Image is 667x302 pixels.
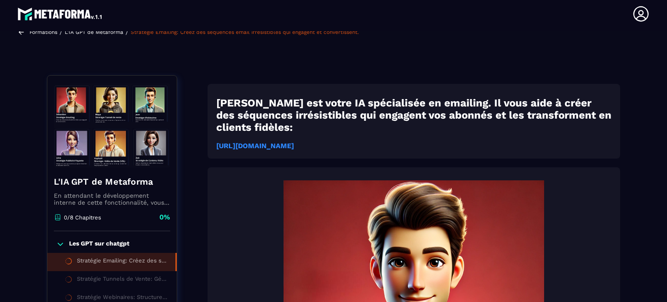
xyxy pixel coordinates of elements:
[159,212,170,222] p: 0%
[77,275,168,285] div: Stratégie Tunnels de Vente: Générez des textes ultra persuasifs pour maximiser vos conversions
[54,192,170,206] p: En attendant le développement interne de cette fonctionnalité, vous pouvez déjà l’utiliser avec C...
[65,29,123,35] a: L'IA GPT de Metaforma
[54,176,170,188] h4: L'IA GPT de Metaforma
[77,257,167,267] div: Stratégie Emailing: Créez des séquences email irrésistibles qui engagent et convertissent.
[216,97,611,133] strong: [PERSON_NAME] est votre IA spécialisée en emailing. Il vous aide à créer des séquences irrésistib...
[64,214,101,221] p: 0/8 Chapitres
[54,82,170,169] img: banner
[17,5,103,23] img: logo
[216,142,294,150] a: [URL][DOMAIN_NAME]
[125,28,129,36] span: /
[59,28,63,36] span: /
[69,240,129,249] p: Les GPT sur chatgpt
[30,29,57,35] a: Formations
[131,29,359,35] a: Stratégie Emailing: Créez des séquences email irrésistibles qui engagent et convertissent.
